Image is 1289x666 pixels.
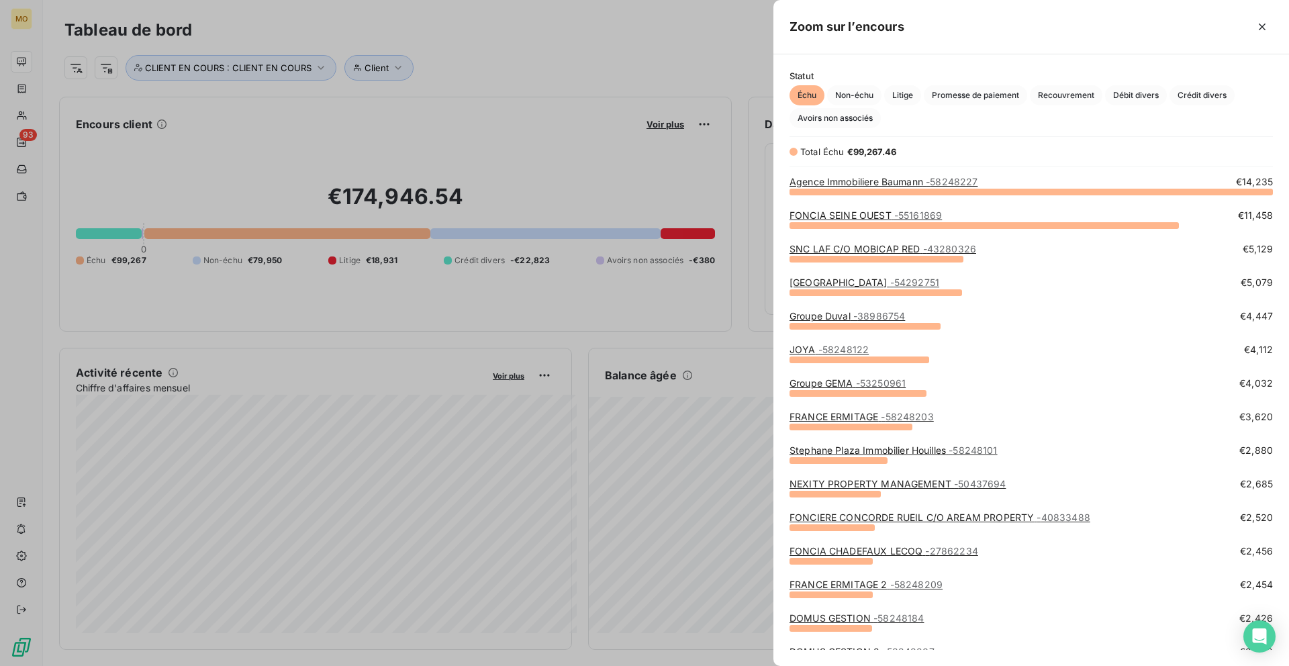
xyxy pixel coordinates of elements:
a: FRANCE ERMITAGE 2 [790,579,943,590]
button: Promesse de paiement [924,85,1027,105]
button: Crédit divers [1169,85,1235,105]
a: DOMUS GESTION 2 [790,646,935,657]
button: Avoirs non associés [790,108,881,128]
span: €2,520 [1240,511,1273,524]
span: - 50437694 [954,478,1006,489]
span: €5,129 [1243,242,1273,256]
span: €2,454 [1240,578,1273,591]
span: €14,235 [1236,175,1273,189]
span: - 54292751 [890,277,939,288]
span: €99,267.46 [847,146,897,157]
span: - 27862234 [925,545,977,557]
span: €5,079 [1241,276,1273,289]
span: - 58248122 [818,344,869,355]
a: FRANCE ERMITAGE [790,411,934,422]
a: NEXITY PROPERTY MANAGEMENT [790,478,1006,489]
span: - 43280326 [923,243,976,254]
button: Échu [790,85,824,105]
a: Groupe Duval [790,310,905,322]
span: - 58248209 [890,579,943,590]
span: €2,402 [1239,645,1273,659]
span: €4,447 [1240,310,1273,323]
span: €3,620 [1239,410,1273,424]
span: - 58248227 [926,176,977,187]
span: €2,456 [1240,544,1273,558]
div: grid [773,175,1289,650]
span: Total Échu [800,146,845,157]
span: - 58248207 [882,646,934,657]
span: €4,032 [1239,377,1273,390]
a: FONCIA CHADEFAUX LECOQ [790,545,978,557]
a: Stephane Plaza Immobilier Houilles [790,444,998,456]
span: Statut [790,70,1273,81]
span: - 53250961 [856,377,906,389]
a: JOYA [790,344,869,355]
span: - 38986754 [853,310,905,322]
a: SNC LAF C/O MOBICAP RED [790,243,976,254]
span: - 58248203 [881,411,933,422]
span: €11,458 [1238,209,1273,222]
div: Open Intercom Messenger [1243,620,1276,653]
a: [GEOGRAPHIC_DATA] [790,277,939,288]
h5: Zoom sur l’encours [790,17,904,36]
button: Recouvrement [1030,85,1102,105]
button: Non-échu [827,85,881,105]
a: FONCIERE CONCORDE RUEIL C/O AREAM PROPERTY [790,512,1090,523]
span: €4,112 [1244,343,1273,356]
span: €2,685 [1240,477,1273,491]
a: FONCIA SEINE OUEST [790,209,942,221]
span: - 55161869 [894,209,942,221]
a: DOMUS GESTION [790,612,924,624]
span: - 58248184 [873,612,924,624]
a: Groupe GEMA [790,377,906,389]
span: - 58248101 [949,444,997,456]
span: - 40833488 [1037,512,1090,523]
a: Agence Immobiliere Baumann [790,176,977,187]
span: €2,426 [1239,612,1273,625]
button: Débit divers [1105,85,1167,105]
button: Litige [884,85,921,105]
span: €2,880 [1239,444,1273,457]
